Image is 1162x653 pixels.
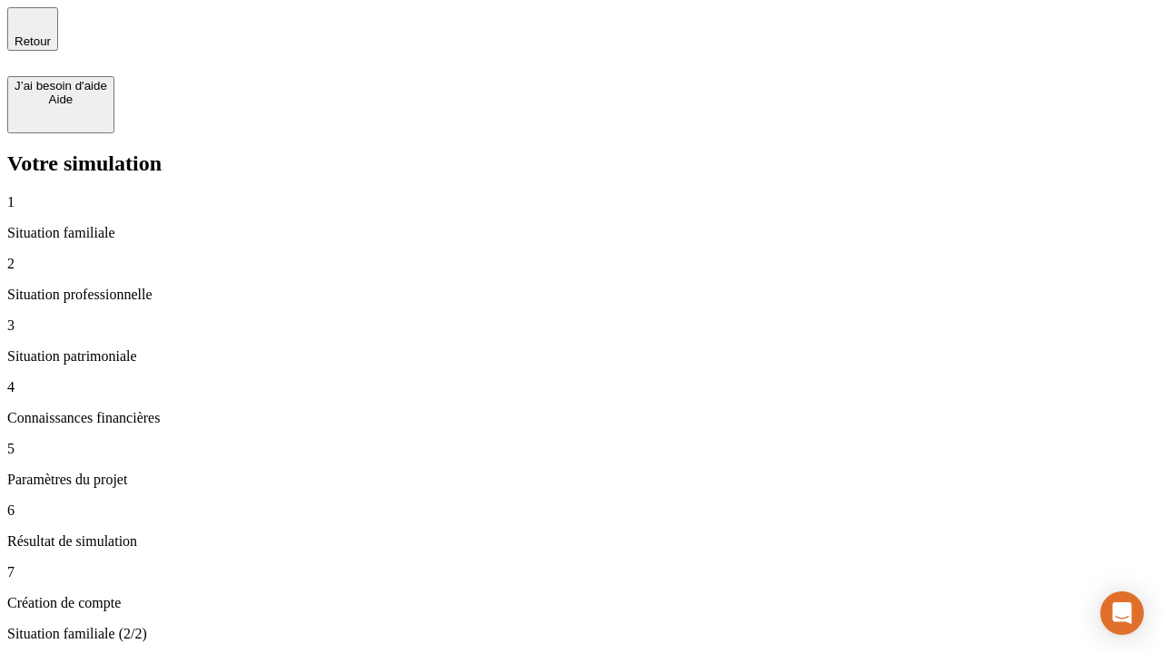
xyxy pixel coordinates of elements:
[7,348,1155,365] p: Situation patrimoniale
[7,317,1155,334] p: 3
[7,225,1155,241] p: Situation familiale
[7,379,1155,395] p: 4
[15,93,107,106] div: Aide
[7,441,1155,457] p: 5
[15,34,51,48] span: Retour
[7,76,114,133] button: J’ai besoin d'aideAide
[7,626,1155,642] p: Situation familiale (2/2)
[1100,591,1144,635] div: Open Intercom Messenger
[7,151,1155,176] h2: Votre simulation
[15,79,107,93] div: J’ai besoin d'aide
[7,564,1155,580] p: 7
[7,533,1155,550] p: Résultat de simulation
[7,194,1155,210] p: 1
[7,287,1155,303] p: Situation professionnelle
[7,595,1155,611] p: Création de compte
[7,502,1155,519] p: 6
[7,472,1155,488] p: Paramètres du projet
[7,7,58,51] button: Retour
[7,410,1155,426] p: Connaissances financières
[7,256,1155,272] p: 2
